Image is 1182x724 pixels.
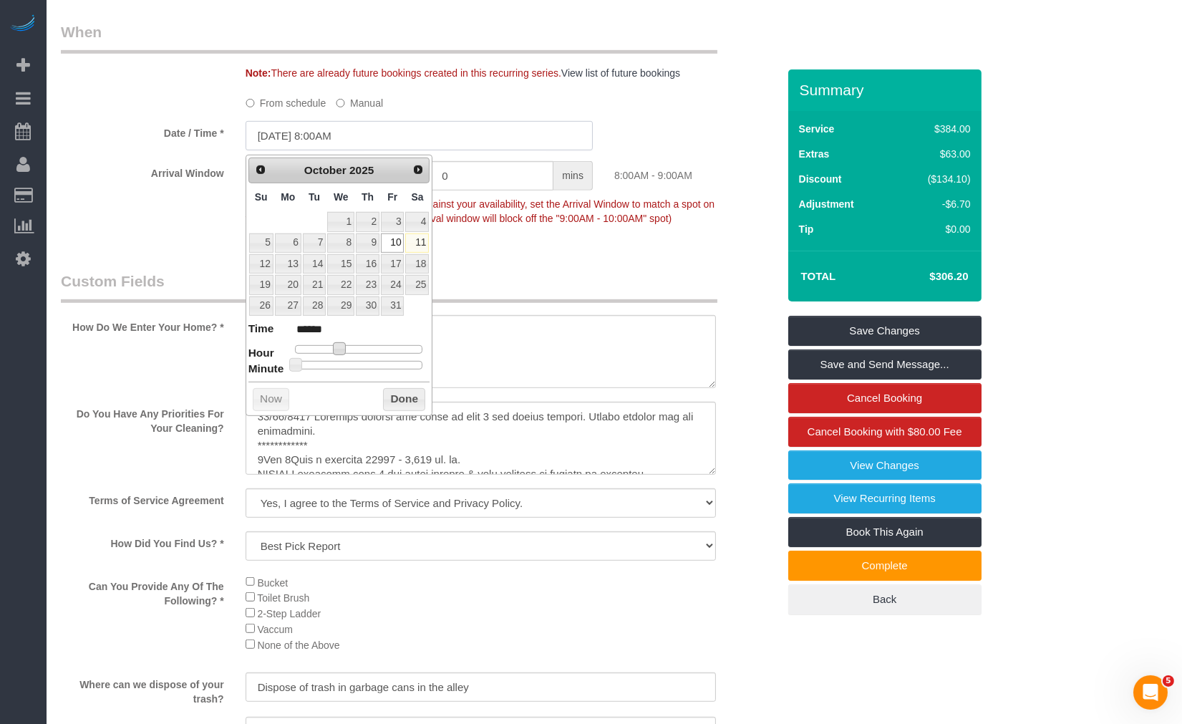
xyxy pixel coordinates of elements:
[257,624,293,635] span: Vaccum
[898,197,970,211] div: -$6.70
[50,488,235,508] label: Terms of Service Agreement
[800,82,974,98] h3: Summary
[799,222,814,236] label: Tip
[303,233,326,253] a: 7
[281,191,295,203] span: Monday
[50,315,235,334] label: How Do We Enter Your Home? *
[304,164,347,176] span: October
[248,361,284,379] dt: Minute
[799,172,842,186] label: Discount
[383,388,425,411] button: Done
[275,296,301,316] a: 27
[405,275,429,294] a: 25
[257,608,321,619] span: 2-Step Ladder
[61,271,717,303] legend: Custom Fields
[381,233,404,253] a: 10
[788,450,982,481] a: View Changes
[788,584,982,614] a: Back
[356,275,379,294] a: 23
[411,191,423,203] span: Saturday
[553,161,593,190] span: mins
[257,639,339,651] span: None of the Above
[249,233,273,253] a: 5
[61,21,717,54] legend: When
[50,672,235,706] label: Where can we dispose of your trash?
[50,121,235,140] label: Date / Time *
[381,296,404,316] a: 31
[788,517,982,547] a: Book This Again
[253,388,289,411] button: Now
[303,275,326,294] a: 21
[788,316,982,346] a: Save Changes
[248,321,274,339] dt: Time
[381,212,404,231] a: 3
[799,197,854,211] label: Adjustment
[801,270,836,282] strong: Total
[1133,675,1168,710] iframe: Intercom live chat
[898,147,970,161] div: $63.00
[336,91,383,110] label: Manual
[246,672,716,702] input: Where can we dispose of your trash?
[275,254,301,274] a: 13
[246,67,271,79] strong: Note:
[788,551,982,581] a: Complete
[249,275,273,294] a: 19
[246,198,714,224] span: To make this booking count against your availability, set the Arrival Window to match a spot on y...
[799,147,830,161] label: Extras
[246,91,326,110] label: From schedule
[799,122,835,136] label: Service
[898,172,970,186] div: ($134.10)
[356,212,379,231] a: 2
[788,417,982,447] a: Cancel Booking with $80.00 Fee
[327,296,354,316] a: 29
[275,233,301,253] a: 6
[356,296,379,316] a: 30
[362,191,374,203] span: Thursday
[808,425,962,438] span: Cancel Booking with $80.00 Fee
[249,296,273,316] a: 26
[255,191,268,203] span: Sunday
[561,67,680,79] a: View list of future bookings
[309,191,320,203] span: Tuesday
[303,296,326,316] a: 28
[349,164,374,176] span: 2025
[303,254,326,274] a: 14
[387,191,397,203] span: Friday
[604,161,788,183] div: 8:00AM - 9:00AM
[251,160,271,180] a: Prev
[255,164,266,175] span: Prev
[327,275,354,294] a: 22
[275,275,301,294] a: 20
[249,254,273,274] a: 12
[50,531,235,551] label: How Did You Find Us? *
[405,212,429,231] a: 4
[408,160,428,180] a: Next
[405,254,429,274] a: 18
[327,212,354,231] a: 1
[1163,675,1174,687] span: 5
[336,99,345,108] input: Manual
[334,191,349,203] span: Wednesday
[788,483,982,513] a: View Recurring Items
[381,254,404,274] a: 17
[257,576,288,588] span: Bucket
[381,275,404,294] a: 24
[356,254,379,274] a: 16
[9,14,37,34] img: Automaid Logo
[327,254,354,274] a: 15
[50,574,235,608] label: Can You Provide Any Of The Following? *
[788,383,982,413] a: Cancel Booking
[788,349,982,380] a: Save and Send Message...
[412,164,424,175] span: Next
[50,161,235,180] label: Arrival Window
[50,402,235,435] label: Do You Have Any Priorities For Your Cleaning?
[898,222,970,236] div: $0.00
[248,345,274,363] dt: Hour
[246,99,255,108] input: From schedule
[235,66,788,80] div: There are already future bookings created in this recurring series.
[327,233,354,253] a: 8
[246,121,593,150] input: MM/DD/YYYY HH:MM
[257,592,309,604] span: Toilet Brush
[886,271,968,283] h4: $306.20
